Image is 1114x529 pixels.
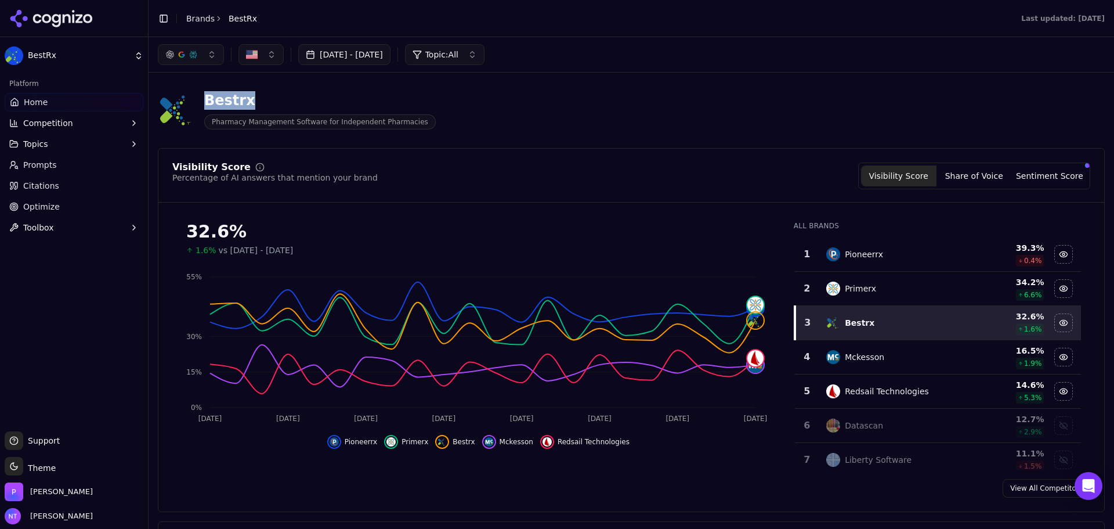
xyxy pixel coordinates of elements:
[826,350,840,364] img: mckesson
[936,165,1012,186] button: Share of Voice
[826,316,840,330] img: bestrx
[246,49,258,60] img: US
[219,244,294,256] span: vs [DATE] - [DATE]
[1054,348,1073,366] button: Hide mckesson data
[1021,14,1105,23] div: Last updated: [DATE]
[5,46,23,65] img: BestRx
[1024,290,1042,300] span: 6.6 %
[588,415,612,423] tspan: [DATE]
[5,135,143,153] button: Topics
[1054,279,1073,298] button: Hide primerx data
[26,511,93,521] span: [PERSON_NAME]
[747,312,764,329] img: bestrx
[186,368,202,376] tspan: 15%
[229,13,257,24] span: BestRx
[800,350,815,364] div: 4
[24,96,48,108] span: Home
[1024,325,1042,334] span: 1.6 %
[1024,462,1042,471] span: 1.5 %
[800,282,815,296] div: 2
[191,404,202,412] tspan: 0%
[970,311,1044,322] div: 32.6 %
[970,276,1044,288] div: 34.2 %
[845,317,874,329] div: Bestrx
[204,91,436,110] div: Bestrx
[826,247,840,261] img: pioneerrx
[1024,359,1042,368] span: 1.9 %
[558,437,630,447] span: Redsail Technologies
[1003,479,1090,498] a: View All Competitors
[1012,165,1087,186] button: Sentiment Score
[23,138,48,150] span: Topics
[510,415,534,423] tspan: [DATE]
[970,448,1044,459] div: 11.1 %
[540,435,630,449] button: Hide redsail technologies data
[158,92,195,129] img: BestRx
[861,165,936,186] button: Visibility Score
[345,437,377,447] span: Pioneerrx
[276,415,300,423] tspan: [DATE]
[186,333,202,341] tspan: 30%
[795,443,1081,477] tr: 7liberty softwareLiberty Software11.1%1.5%Show liberty software data
[801,316,815,330] div: 3
[437,437,447,447] img: bestrx
[5,74,143,93] div: Platform
[23,159,57,171] span: Prompts
[28,51,129,61] span: BestRx
[1024,256,1042,265] span: 0.4 %
[845,351,884,363] div: Mckesson
[453,437,475,447] span: Bestrx
[845,454,912,466] div: Liberty Software
[970,413,1044,425] div: 12.7 %
[23,201,60,213] span: Optimize
[5,483,93,501] button: Open organization switcher
[330,437,339,447] img: pioneerrx
[5,197,143,216] a: Optimize
[23,435,60,447] span: Support
[23,463,56,473] span: Theme
[1054,416,1073,435] button: Show datascan data
[1024,393,1042,402] span: 5.3 %
[327,435,377,449] button: Hide pioneerrx data
[1054,314,1073,332] button: Hide bestrx data
[186,13,257,24] nav: breadcrumb
[386,437,396,447] img: primerx
[435,435,475,449] button: Hide bestrx data
[5,218,143,237] button: Toolbox
[845,249,883,260] div: Pioneerrx
[826,384,840,398] img: redsail technologies
[970,345,1044,357] div: 16.5 %
[800,247,815,261] div: 1
[795,272,1081,306] tr: 2primerxPrimerx34.2%6.6%Hide primerx data
[826,282,840,296] img: primerx
[5,65,71,75] a: Enable Validation
[1054,451,1073,469] button: Show liberty software data
[5,508,93,524] button: Open user button
[23,117,73,129] span: Competition
[196,244,216,256] span: 1.6%
[5,156,143,174] a: Prompts
[845,386,929,397] div: Redsail Technologies
[172,163,251,172] div: Visibility Score
[23,180,59,192] span: Citations
[845,283,876,294] div: Primerx
[794,221,1081,231] div: All Brands
[5,508,21,524] img: Nate Tower
[747,297,764,313] img: primerx
[800,453,815,467] div: 7
[5,177,143,195] a: Citations
[186,273,202,281] tspan: 55%
[795,375,1081,409] tr: 5redsail technologiesRedsail Technologies14.6%5.3%Hide redsail technologies data
[298,44,390,65] button: [DATE] - [DATE]
[5,28,169,46] h5: Bazaarvoice Analytics content is not detected on this page.
[204,114,436,129] span: Pharmacy Management Software for Independent Pharmacies
[5,5,169,15] p: Analytics Inspector 1.7.0
[800,384,815,398] div: 5
[5,65,71,75] abbr: Enabling validation will send analytics events to the Bazaarvoice validation service. If an event...
[826,419,840,433] img: datascan
[747,350,764,366] img: redsail technologies
[186,14,215,23] a: Brands
[795,306,1081,340] tr: 3bestrxBestrx32.6%1.6%Hide bestrx data
[665,415,689,423] tspan: [DATE]
[384,435,428,449] button: Hide primerx data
